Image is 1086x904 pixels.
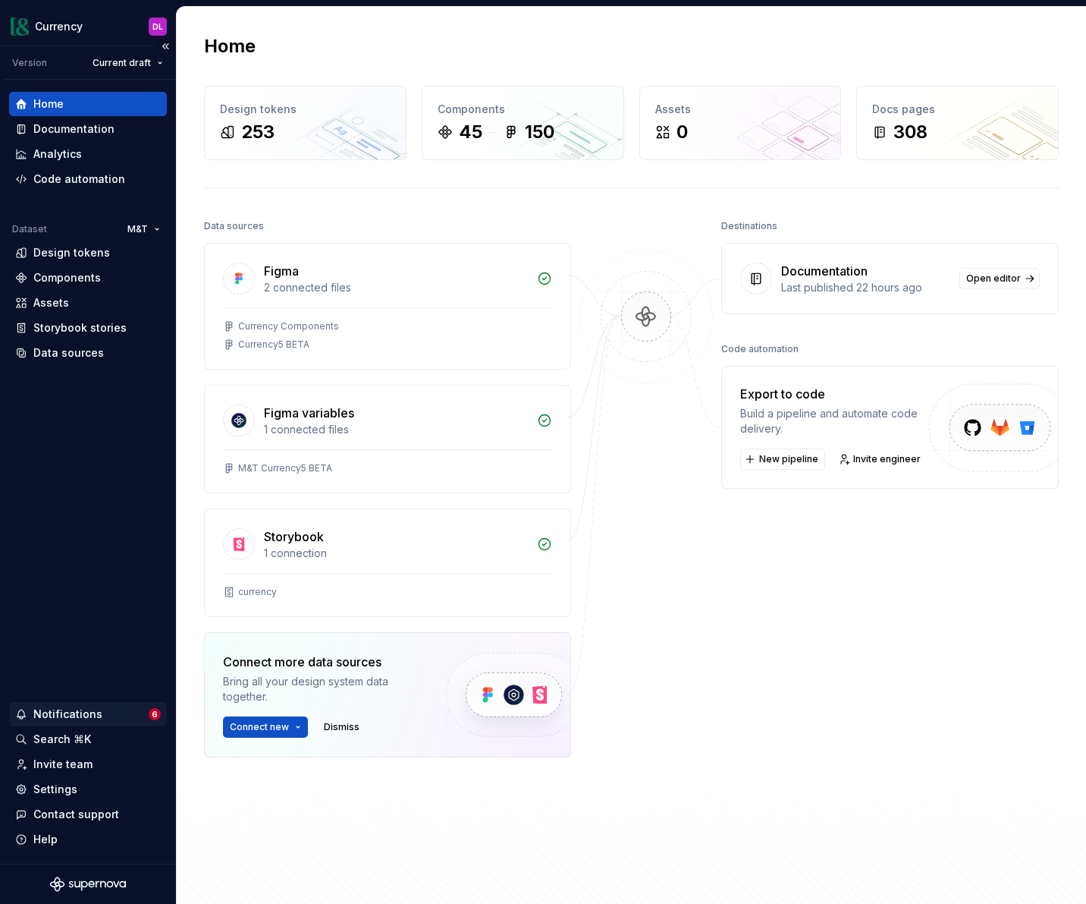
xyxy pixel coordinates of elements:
[9,802,167,827] button: Contact support
[121,219,167,240] button: M&T
[856,86,1059,160] a: Docs pages308
[9,752,167,776] a: Invite team
[238,586,277,598] div: currency
[9,266,167,290] a: Components
[9,241,167,265] a: Design tokens
[459,120,482,144] div: 45
[35,19,83,34] div: Currency
[230,721,289,733] span: Connect new
[33,172,125,187] div: Code automation
[11,17,29,36] img: 77b064d8-59cc-4dbd-8929-60c45737814c.png
[33,707,102,722] div: Notifications
[655,102,826,117] div: Assets
[155,36,176,57] button: Collapse sidebar
[33,782,77,797] div: Settings
[33,832,58,847] div: Help
[238,339,309,351] div: Currency5 BETA
[223,674,420,704] div: Bring all your design system data together.
[676,120,688,144] div: 0
[893,120,927,144] div: 308
[149,708,161,720] span: 6
[33,96,64,112] div: Home
[264,262,299,280] div: Figma
[9,92,167,116] a: Home
[152,20,163,33] div: DL
[33,121,115,137] div: Documentation
[721,339,799,360] div: Code automation
[853,453,921,465] span: Invite engineer
[223,717,308,738] button: Connect new
[12,223,47,235] div: Dataset
[324,721,359,733] span: Dismiss
[872,102,1043,117] div: Docs pages
[33,146,82,162] div: Analytics
[12,57,47,69] div: Version
[238,462,332,474] div: M&T Currency5 BETA
[9,117,167,141] a: Documentation
[781,280,950,295] div: Last published 22 hours ago
[33,270,101,285] div: Components
[721,216,777,237] div: Destinations
[9,341,167,365] a: Data sources
[204,385,571,493] a: Figma variables1 connected filesM&T Currency5 BETA
[33,295,69,310] div: Assets
[9,291,167,315] a: Assets
[264,528,324,546] div: Storybook
[238,320,339,332] div: Currency Components
[264,280,528,295] div: 2 connected files
[9,827,167,852] button: Help
[204,86,406,160] a: Design tokens253
[264,404,354,422] div: Figma variables
[204,509,571,617] a: Storybook1 connectioncurrency
[86,52,170,74] button: Current draft
[9,702,167,726] button: Notifications6
[781,262,868,280] div: Documentation
[966,272,1021,285] span: Open editor
[740,385,927,403] div: Export to code
[422,86,624,160] a: Components45150
[317,717,366,738] button: Dismiss
[204,216,264,237] div: Data sources
[127,223,148,235] span: M&T
[740,449,825,470] button: New pipeline
[33,807,119,822] div: Contact support
[639,86,842,160] a: Assets0
[33,345,104,361] div: Data sources
[204,243,571,370] a: Figma2 connected filesCurrency ComponentsCurrency5 BETA
[223,653,420,671] div: Connect more data sources
[959,268,1040,289] a: Open editor
[834,449,927,470] a: Invite engineer
[438,102,608,117] div: Components
[9,316,167,340] a: Storybook stories
[93,57,151,69] span: Current draft
[9,777,167,802] a: Settings
[9,727,167,751] button: Search ⌘K
[220,102,391,117] div: Design tokens
[33,732,91,747] div: Search ⌘K
[264,422,528,437] div: 1 connected files
[33,245,110,260] div: Design tokens
[33,320,127,335] div: Storybook stories
[33,757,93,772] div: Invite team
[740,406,927,436] div: Build a pipeline and automate code delivery.
[9,142,167,166] a: Analytics
[50,877,126,892] svg: Supernova Logo
[241,120,275,144] div: 253
[264,546,528,561] div: 1 connection
[759,453,818,465] span: New pipeline
[525,120,554,144] div: 150
[3,10,173,43] button: CurrencyDL
[204,34,256,58] h2: Home
[9,167,167,191] a: Code automation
